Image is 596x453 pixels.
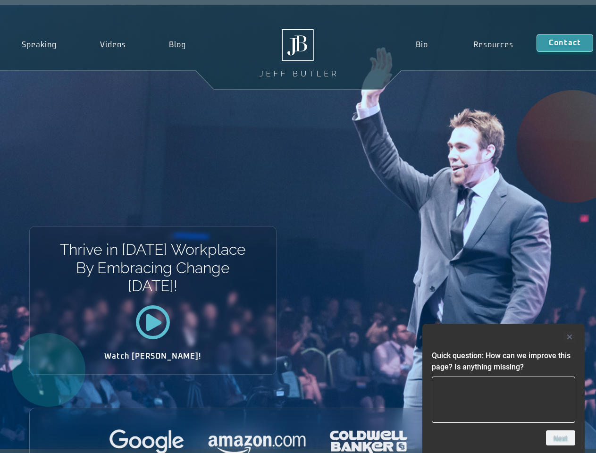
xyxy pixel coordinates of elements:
[432,331,575,445] div: Quick question: How can we improve this page? Is anything missing?
[432,350,575,373] h2: Quick question: How can we improve this page? Is anything missing?
[451,34,537,56] a: Resources
[564,331,575,343] button: Hide survey
[78,34,148,56] a: Videos
[549,39,581,47] span: Contact
[393,34,451,56] a: Bio
[432,377,575,423] textarea: Quick question: How can we improve this page? Is anything missing?
[63,352,243,360] h2: Watch [PERSON_NAME]!
[147,34,208,56] a: Blog
[59,241,246,295] h1: Thrive in [DATE] Workplace By Embracing Change [DATE]!
[393,34,536,56] nav: Menu
[546,430,575,445] button: Next question
[537,34,593,52] a: Contact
